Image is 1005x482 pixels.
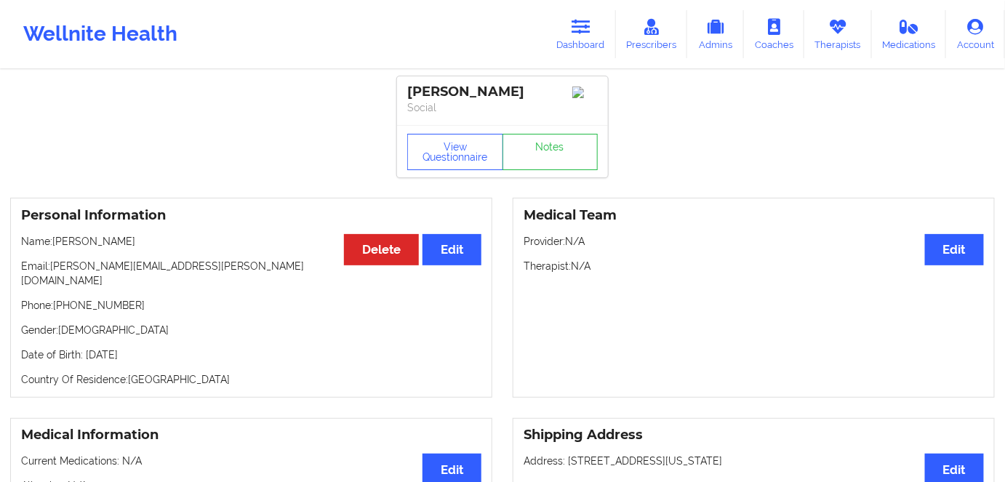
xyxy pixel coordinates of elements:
h3: Shipping Address [524,427,984,443]
p: Social [407,100,598,115]
a: Prescribers [616,10,688,58]
h3: Medical Information [21,427,481,443]
p: Therapist: N/A [524,259,984,273]
p: Date of Birth: [DATE] [21,348,481,362]
div: [PERSON_NAME] [407,84,598,100]
img: Image%2Fplaceholer-image.png [572,87,598,98]
a: Account [946,10,1005,58]
p: Phone: [PHONE_NUMBER] [21,298,481,313]
p: Current Medications: N/A [21,454,481,468]
p: Address: [STREET_ADDRESS][US_STATE] [524,454,984,468]
a: Medications [872,10,947,58]
button: Edit [925,234,984,265]
a: Notes [502,134,598,170]
h3: Personal Information [21,207,481,224]
p: Email: [PERSON_NAME][EMAIL_ADDRESS][PERSON_NAME][DOMAIN_NAME] [21,259,481,288]
a: Dashboard [546,10,616,58]
a: Coaches [744,10,804,58]
button: Edit [423,234,481,265]
p: Gender: [DEMOGRAPHIC_DATA] [21,323,481,337]
a: Therapists [804,10,872,58]
p: Country Of Residence: [GEOGRAPHIC_DATA] [21,372,481,387]
p: Provider: N/A [524,234,984,249]
a: Admins [687,10,744,58]
button: View Questionnaire [407,134,503,170]
button: Delete [344,234,419,265]
h3: Medical Team [524,207,984,224]
p: Name: [PERSON_NAME] [21,234,481,249]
